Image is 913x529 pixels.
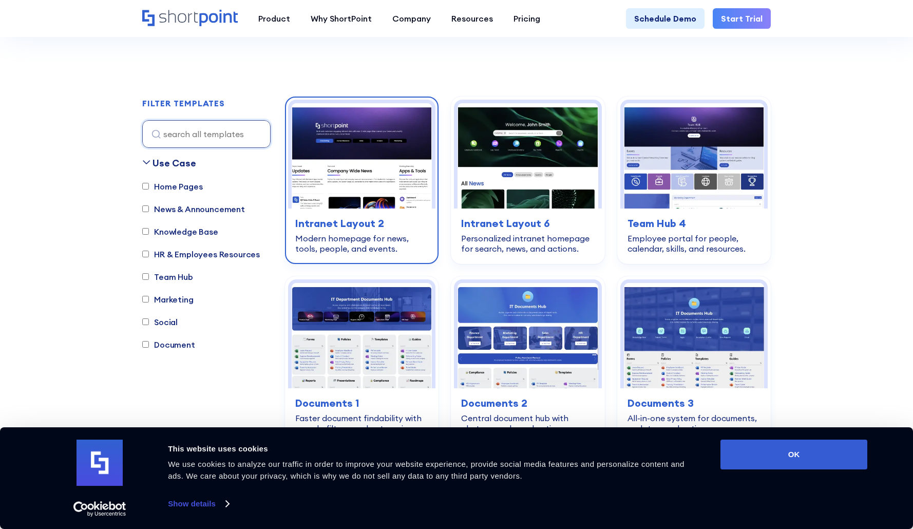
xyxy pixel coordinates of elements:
[168,460,684,480] span: We use cookies to analyze our traffic in order to improve your website experience, provide social...
[142,180,202,193] label: Home Pages
[624,103,764,209] img: Team Hub 4 – SharePoint Employee Portal Template: Employee portal for people, calendar, skills, a...
[292,283,432,388] img: Documents 1 – SharePoint Document Library Template: Faster document findability with search, filt...
[142,296,149,303] input: Marketing
[458,283,598,388] img: Documents 2 – Document Management Template: Central document hub with alerts, search, and actions.
[392,12,431,25] div: Company
[142,205,149,212] input: News & Announcement
[461,395,594,411] h3: Documents 2
[142,273,149,280] input: Team Hub
[295,233,428,254] div: Modern homepage for news, tools, people, and events.
[461,216,594,231] h3: Intranet Layout 6
[713,8,771,29] a: Start Trial
[441,8,503,29] a: Resources
[153,156,196,170] div: Use Case
[728,410,913,529] iframe: Chat Widget
[142,338,195,351] label: Document
[458,103,598,209] img: Intranet Layout 6 – SharePoint Homepage Design: Personalized intranet homepage for search, news, ...
[382,8,441,29] a: Company
[617,97,771,264] a: Team Hub 4 – SharePoint Employee Portal Template: Employee portal for people, calendar, skills, a...
[295,413,428,433] div: Faster document findability with search, filters, and categories
[168,496,229,512] a: Show details
[142,10,238,27] a: Home
[300,8,382,29] a: Why ShortPoint
[77,440,123,486] img: logo
[624,283,764,388] img: Documents 3 – Document Management System Template: All-in-one system for documents, updates, and ...
[451,97,604,264] a: Intranet Layout 6 – SharePoint Homepage Design: Personalized intranet homepage for search, news, ...
[142,183,149,190] input: Home Pages
[55,501,145,517] a: Usercentrics Cookiebot - opens in a new window
[461,233,594,254] div: Personalized intranet homepage for search, news, and actions.
[617,276,771,444] a: Documents 3 – Document Management System Template: All-in-one system for documents, updates, and ...
[142,251,149,257] input: HR & Employees Resources
[142,293,194,306] label: Marketing
[285,97,439,264] a: Intranet Layout 2 – SharePoint Homepage Design: Modern homepage for news, tools, people, and even...
[258,12,290,25] div: Product
[720,440,867,469] button: OK
[292,103,432,209] img: Intranet Layout 2 – SharePoint Homepage Design: Modern homepage for news, tools, people, and events.
[248,8,300,29] a: Product
[295,395,428,411] h3: Documents 1
[285,276,439,444] a: Documents 1 – SharePoint Document Library Template: Faster document findability with search, filt...
[142,228,149,235] input: Knowledge Base
[168,443,697,455] div: This website uses cookies
[295,216,428,231] h3: Intranet Layout 2
[503,8,550,29] a: Pricing
[142,203,245,215] label: News & Announcement
[142,341,149,348] input: Document
[142,271,193,283] label: Team Hub
[142,120,271,148] input: search all templates
[451,276,604,444] a: Documents 2 – Document Management Template: Central document hub with alerts, search, and actions...
[451,12,493,25] div: Resources
[627,395,760,411] h3: Documents 3
[627,413,760,433] div: All-in-one system for documents, updates, and actions.
[513,12,540,25] div: Pricing
[142,99,225,107] div: FILTER TEMPLATES
[142,316,178,328] label: Social
[627,233,760,254] div: Employee portal for people, calendar, skills, and resources.
[311,12,372,25] div: Why ShortPoint
[142,248,260,260] label: HR & Employees Resources
[461,413,594,433] div: Central document hub with alerts, search, and actions.
[142,225,218,238] label: Knowledge Base
[626,8,705,29] a: Schedule Demo
[627,216,760,231] h3: Team Hub 4
[142,318,149,325] input: Social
